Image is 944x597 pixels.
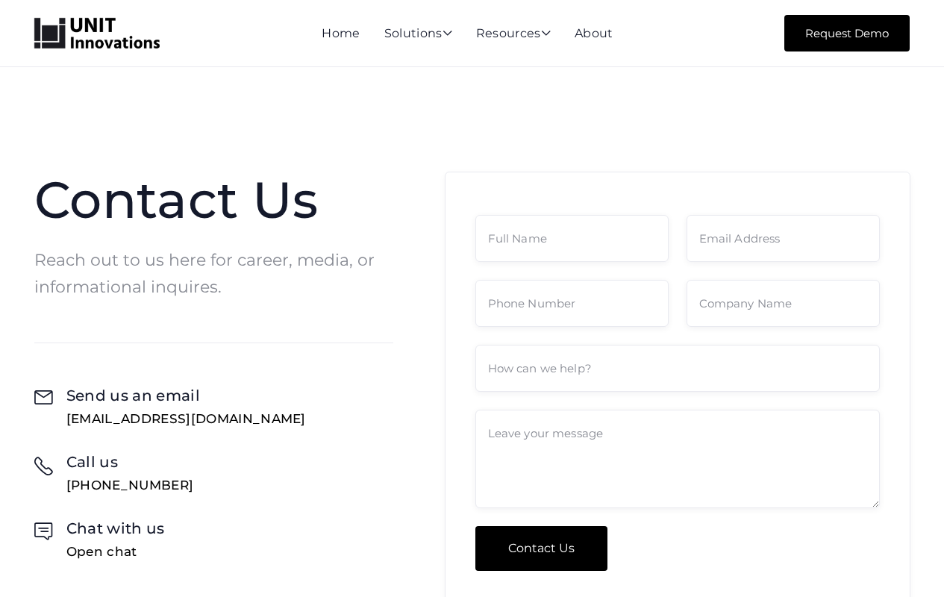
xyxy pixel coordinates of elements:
div:  [34,523,53,559]
h2: Send us an email [66,385,306,406]
div: Resources [476,28,551,41]
h2: Chat with us [66,518,165,539]
a: Call us[PHONE_NUMBER] [34,451,194,493]
iframe: Chat Widget [869,525,944,597]
span:  [541,27,551,39]
input: Contact Us [475,526,607,571]
h2: Call us [66,451,193,472]
form: Contact Form [475,215,880,571]
input: Email Address [687,215,880,262]
input: Company Name [687,280,880,327]
a: home [34,18,160,49]
a: Request Demo [784,15,910,51]
input: How can we help? [475,345,880,392]
div: Solutions [384,28,452,41]
h1: Contact Us [34,172,393,228]
span:  [443,27,452,39]
div: Solutions [384,28,452,41]
div: Open chat [66,545,165,559]
div: Resources [476,28,551,41]
div:  [34,390,53,426]
a: About [575,26,613,40]
div: [EMAIL_ADDRESS][DOMAIN_NAME] [66,412,306,426]
a: Chat with usOpen chat [34,518,165,559]
p: Reach out to us here for career, media, or informational inquires. [34,247,393,301]
input: Full Name [475,215,669,262]
a: Send us an email[EMAIL_ADDRESS][DOMAIN_NAME] [34,385,306,426]
div: [PHONE_NUMBER] [66,478,193,493]
a: Home [322,26,360,40]
div:  [34,457,53,493]
input: Phone Number [475,280,669,327]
